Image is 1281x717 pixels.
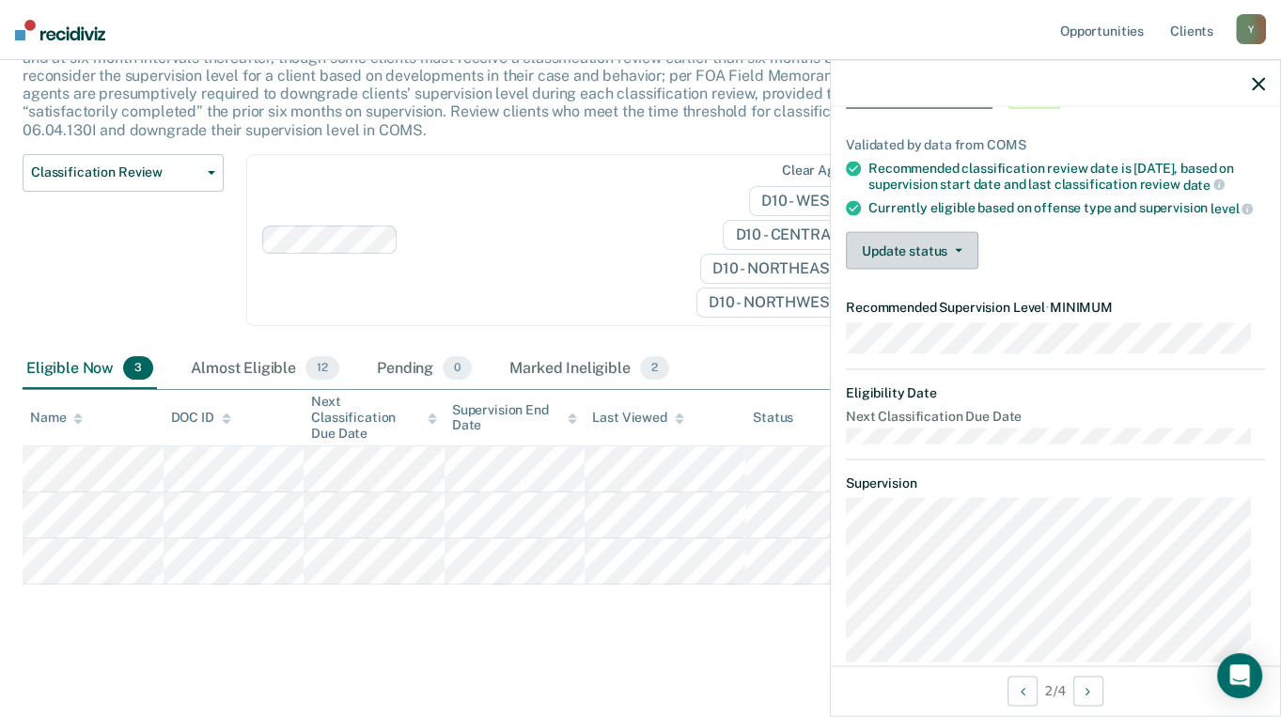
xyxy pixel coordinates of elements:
[30,410,83,426] div: Name
[373,349,476,390] div: Pending
[753,410,793,426] div: Status
[846,409,1265,425] dt: Next Classification Due Date
[868,200,1265,217] div: Currently eligible based on offense type and supervision
[640,356,669,381] span: 2
[452,402,578,434] div: Supervision End Date
[749,186,866,216] span: D10 - WEST
[1217,653,1262,698] div: Open Intercom Messenger
[846,299,1265,315] dt: Recommended Supervision Level MINIMUM
[723,220,866,250] span: D10 - CENTRAL
[1211,201,1253,216] span: level
[171,410,231,426] div: DOC ID
[782,163,862,179] div: Clear agents
[1182,177,1224,192] span: date
[1073,676,1103,706] button: Next Opportunity
[846,90,992,109] span: Classification Review
[868,160,1265,192] div: Recommended classification review date is [DATE], based on supervision start date and last classi...
[311,394,437,441] div: Next Classification Due Date
[31,164,200,180] span: Classification Review
[506,349,673,390] div: Marked Ineligible
[1236,14,1266,44] div: Y
[846,475,1265,491] dt: Supervision
[187,349,343,390] div: Almost Eligible
[592,410,683,426] div: Last Viewed
[15,20,105,40] img: Recidiviz
[846,137,1265,153] div: Validated by data from COMS
[1008,676,1038,706] button: Previous Opportunity
[1045,299,1050,314] span: •
[123,356,153,381] span: 3
[846,385,1265,401] dt: Eligibility Date
[696,288,866,318] span: D10 - NORTHWEST
[700,254,866,284] span: D10 - NORTHEAST
[443,356,472,381] span: 0
[23,349,157,390] div: Eligible Now
[305,356,339,381] span: 12
[23,31,982,139] p: This alert helps staff identify clients due or overdue for a classification review, which are gen...
[831,665,1280,715] div: 2 / 4
[846,231,978,269] button: Update status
